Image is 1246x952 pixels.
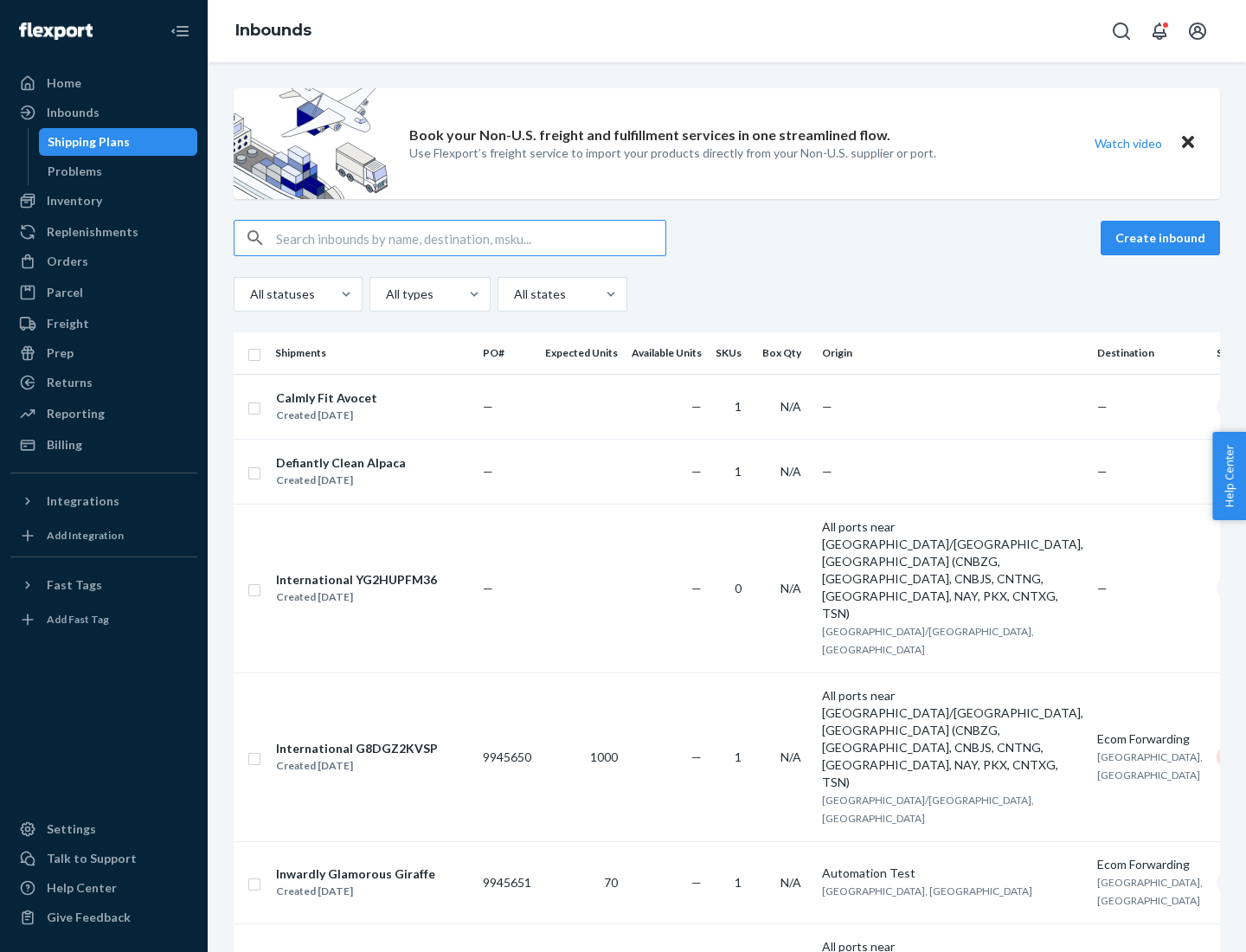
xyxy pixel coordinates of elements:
[276,454,406,472] div: Defiantly Clean Alpaca
[10,339,197,367] a: Prep
[409,125,890,145] p: Book your Non-U.S. freight and fulfillment services in one streamlined flow.
[276,472,406,489] div: Created [DATE]
[1097,750,1203,782] span: [GEOGRAPHIC_DATA], [GEOGRAPHIC_DATA]
[1097,730,1203,748] div: Ecom Forwarding
[47,405,105,422] div: Reporting
[709,332,755,374] th: SKUs
[235,21,311,40] a: Inbounds
[691,464,702,479] span: —
[780,464,801,479] span: N/A
[276,571,437,589] div: International YG2HUPFM36
[10,187,197,215] a: Inventory
[10,400,197,428] a: Reporting
[691,581,702,595] span: —
[47,253,88,270] div: Orders
[691,749,702,764] span: —
[47,344,74,362] div: Prep
[10,369,197,396] a: Returns
[10,279,197,306] a: Parcel
[476,332,538,374] th: PO#
[476,672,538,841] td: 9945650
[10,522,197,550] a: Add Integration
[276,740,438,757] div: International G8DGZ2KVSP
[47,612,109,627] div: Add Fast Tag
[822,399,832,414] span: —
[822,625,1034,656] span: [GEOGRAPHIC_DATA]/[GEOGRAPHIC_DATA], [GEOGRAPHIC_DATA]
[1097,464,1108,479] span: —
[590,749,618,764] span: 1000
[625,332,709,374] th: Available Units
[47,74,81,92] div: Home
[476,841,538,923] td: 9945651
[735,464,742,479] span: 1
[10,248,197,275] a: Orders
[39,158,198,185] a: Problems
[691,875,702,890] span: —
[276,883,435,900] div: Created [DATE]
[735,399,742,414] span: 1
[1104,14,1139,48] button: Open Search Box
[47,820,96,838] div: Settings
[822,794,1034,825] span: [GEOGRAPHIC_DATA]/[GEOGRAPHIC_DATA], [GEOGRAPHIC_DATA]
[10,218,197,246] a: Replenishments
[1177,131,1199,156] button: Close
[276,757,438,775] div: Created [DATE]
[276,407,377,424] div: Created [DATE]
[10,571,197,599] button: Fast Tags
[276,389,377,407] div: Calmly Fit Avocet
[384,286,386,303] input: All types
[47,436,82,453] div: Billing
[735,749,742,764] span: 1
[1097,876,1203,907] span: [GEOGRAPHIC_DATA], [GEOGRAPHIC_DATA]
[822,518,1083,622] div: All ports near [GEOGRAPHIC_DATA]/[GEOGRAPHIC_DATA], [GEOGRAPHIC_DATA] (CNBZG, [GEOGRAPHIC_DATA], ...
[1097,399,1108,414] span: —
[10,815,197,843] a: Settings
[276,221,665,255] input: Search inbounds by name, destination, msku...
[604,875,618,890] span: 70
[47,879,117,897] div: Help Center
[10,606,197,634] a: Add Fast Tag
[780,399,801,414] span: N/A
[512,286,514,303] input: All states
[409,145,936,162] p: Use Flexport’s freight service to import your products directly from your Non-U.S. supplier or port.
[39,128,198,156] a: Shipping Plans
[822,464,832,479] span: —
[276,865,435,883] div: Inwardly Glamorous Giraffe
[822,884,1032,897] span: [GEOGRAPHIC_DATA], [GEOGRAPHIC_DATA]
[10,310,197,338] a: Freight
[47,850,137,867] div: Talk to Support
[47,576,102,594] div: Fast Tags
[47,104,100,121] div: Inbounds
[815,332,1090,374] th: Origin
[10,904,197,931] button: Give Feedback
[735,875,742,890] span: 1
[276,589,437,606] div: Created [DATE]
[10,487,197,515] button: Integrations
[47,492,119,510] div: Integrations
[1083,131,1173,156] button: Watch video
[1097,856,1203,873] div: Ecom Forwarding
[47,315,89,332] div: Freight
[48,163,102,180] div: Problems
[822,687,1083,791] div: All ports near [GEOGRAPHIC_DATA]/[GEOGRAPHIC_DATA], [GEOGRAPHIC_DATA] (CNBZG, [GEOGRAPHIC_DATA], ...
[780,581,801,595] span: N/A
[538,332,625,374] th: Expected Units
[1090,332,1210,374] th: Destination
[10,99,197,126] a: Inbounds
[47,284,83,301] div: Parcel
[163,14,197,48] button: Close Navigation
[10,69,197,97] a: Home
[1212,432,1246,520] button: Help Center
[10,874,197,902] a: Help Center
[1097,581,1108,595] span: —
[47,909,131,926] div: Give Feedback
[248,286,250,303] input: All statuses
[822,865,1083,882] div: Automation Test
[780,875,801,890] span: N/A
[483,399,493,414] span: —
[1142,14,1177,48] button: Open notifications
[483,581,493,595] span: —
[268,332,476,374] th: Shipments
[222,6,325,56] ol: breadcrumbs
